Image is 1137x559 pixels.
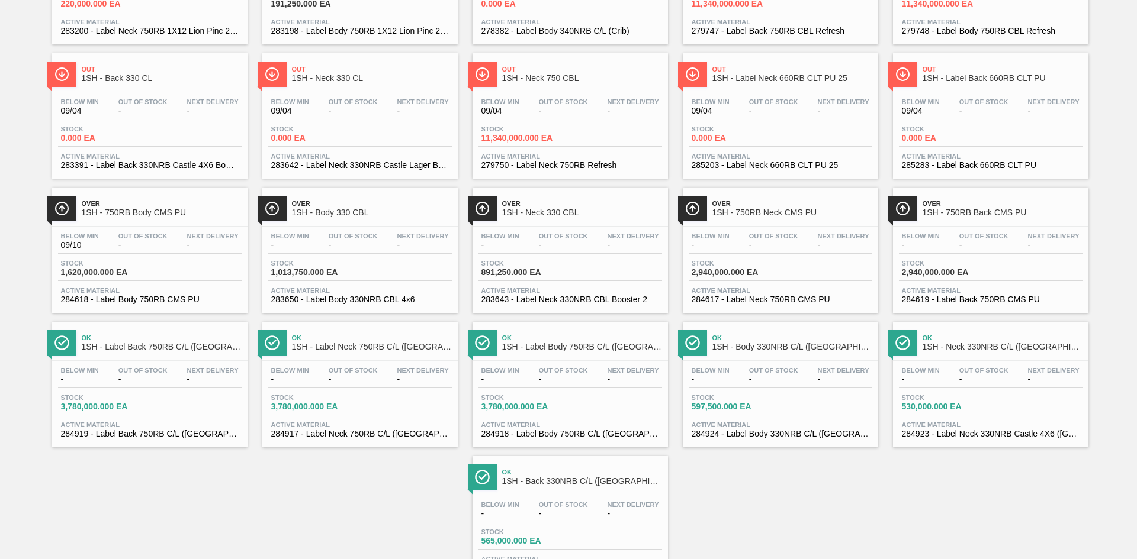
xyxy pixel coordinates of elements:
[539,106,588,115] span: -
[692,367,730,374] span: Below Min
[902,134,985,143] span: 0.000 EA
[475,67,490,82] img: Ícone
[271,161,449,170] span: 283642 - Label Neck 330NRB Castle Lager Booster 2
[674,313,884,447] a: ÍconeOk1SH - Body 330NRB C/L ([GEOGRAPHIC_DATA])Below Min-Out Of Stock-Next Delivery-Stock597,500...
[923,200,1083,207] span: Over
[692,375,730,384] span: -
[539,509,588,518] span: -
[692,287,869,294] span: Active Material
[475,335,490,350] img: Ícone
[118,241,168,250] span: -
[43,313,253,447] a: ÍconeOk1SH - Label Back 750RB C/L ([GEOGRAPHIC_DATA])Below Min-Out Of Stock-Next Delivery-Stock3,...
[329,98,378,105] span: Out Of Stock
[187,241,239,250] span: -
[292,334,452,341] span: Ok
[959,98,1008,105] span: Out Of Stock
[481,134,564,143] span: 11,340,000.000 EA
[265,335,280,350] img: Ícone
[271,429,449,438] span: 284917 - Label Neck 750RB C/L (Hogwarts)
[902,232,940,240] span: Below Min
[271,153,449,160] span: Active Material
[82,334,242,341] span: Ok
[61,27,239,35] span: 283200 - Label Neck 750RB 1X12 Lion Pinc 2022
[61,295,239,304] span: 284618 - Label Body 750RB CMS PU
[692,260,775,267] span: Stock
[265,201,280,216] img: Ícone
[271,125,354,133] span: Stock
[187,232,239,240] span: Next Delivery
[923,334,1083,341] span: Ok
[692,98,730,105] span: Below Min
[271,241,309,250] span: -
[539,232,588,240] span: Out Of Stock
[608,241,659,250] span: -
[902,153,1080,160] span: Active Material
[902,18,1080,25] span: Active Material
[397,232,449,240] span: Next Delivery
[271,367,309,374] span: Below Min
[1028,367,1080,374] span: Next Delivery
[902,429,1080,438] span: 284923 - Label Neck 330NRB Castle 4X6 (Hogwarts)
[271,27,449,35] span: 283198 - Label Body 750RB 1X12 Lion Pinc 2022
[902,375,940,384] span: -
[502,74,662,83] span: 1SH - Neck 750 CBL
[712,66,872,73] span: Out
[481,537,564,545] span: 565,000.000 EA
[539,501,588,508] span: Out Of Stock
[749,367,798,374] span: Out Of Stock
[481,260,564,267] span: Stock
[1028,106,1080,115] span: -
[271,394,354,401] span: Stock
[61,134,144,143] span: 0.000 EA
[1028,375,1080,384] span: -
[481,528,564,535] span: Stock
[674,179,884,313] a: ÍconeOver1SH - 750RB Neck CMS PUBelow Min-Out Of Stock-Next Delivery-Stock2,940,000.000 EAActive ...
[292,66,452,73] span: Out
[292,200,452,207] span: Over
[902,287,1080,294] span: Active Material
[253,179,464,313] a: ÍconeOver1SH - Body 330 CBLBelow Min-Out Of Stock-Next Delivery-Stock1,013,750.000 EAActive Mater...
[253,44,464,179] a: ÍconeOut1SH - Neck 330 CLBelow Min09/04Out Of Stock-Next Delivery-Stock0.000 EAActive Material283...
[475,201,490,216] img: Ícone
[902,161,1080,170] span: 285283 - Label Back 660RB CLT PU
[818,106,869,115] span: -
[712,200,872,207] span: Over
[329,232,378,240] span: Out Of Stock
[692,232,730,240] span: Below Min
[902,295,1080,304] span: 284619 - Label Back 750RB CMS PU
[902,394,985,401] span: Stock
[923,342,1083,351] span: 1SH - Neck 330NRB C/L (Hogwarts)
[895,335,910,350] img: Ícone
[61,18,239,25] span: Active Material
[61,232,99,240] span: Below Min
[608,367,659,374] span: Next Delivery
[481,429,659,438] span: 284918 - Label Body 750RB C/L (Hogwarts)
[82,74,242,83] span: 1SH - Back 330 CL
[82,342,242,351] span: 1SH - Label Back 750RB C/L (Hogwarts)
[253,313,464,447] a: ÍconeOk1SH - Label Neck 750RB C/L ([GEOGRAPHIC_DATA])Below Min-Out Of Stock-Next Delivery-Stock3,...
[692,27,869,35] span: 279747 - Label Back 750RB CBL Refresh
[502,334,662,341] span: Ok
[712,334,872,341] span: Ok
[54,67,69,82] img: Ícone
[61,153,239,160] span: Active Material
[481,98,519,105] span: Below Min
[502,66,662,73] span: Out
[692,394,775,401] span: Stock
[902,421,1080,428] span: Active Material
[61,260,144,267] span: Stock
[902,27,1080,35] span: 279748 - Label Body 750RB CBL Refresh
[481,27,659,35] span: 278382 - Label Body 340NRB C/L (Crib)
[481,402,564,411] span: 3,780,000.000 EA
[902,106,940,115] span: 09/04
[61,429,239,438] span: 284919 - Label Back 750RB C/L (Hogwarts)
[43,179,253,313] a: ÍconeOver1SH - 750RB Body CMS PUBelow Min09/10Out Of Stock-Next Delivery-Stock1,620,000.000 EAAct...
[187,367,239,374] span: Next Delivery
[271,232,309,240] span: Below Min
[923,74,1083,83] span: 1SH - Label Back 660RB CLT PU
[502,208,662,217] span: 1SH - Neck 330 CBL
[959,375,1008,384] span: -
[481,232,519,240] span: Below Min
[61,421,239,428] span: Active Material
[271,260,354,267] span: Stock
